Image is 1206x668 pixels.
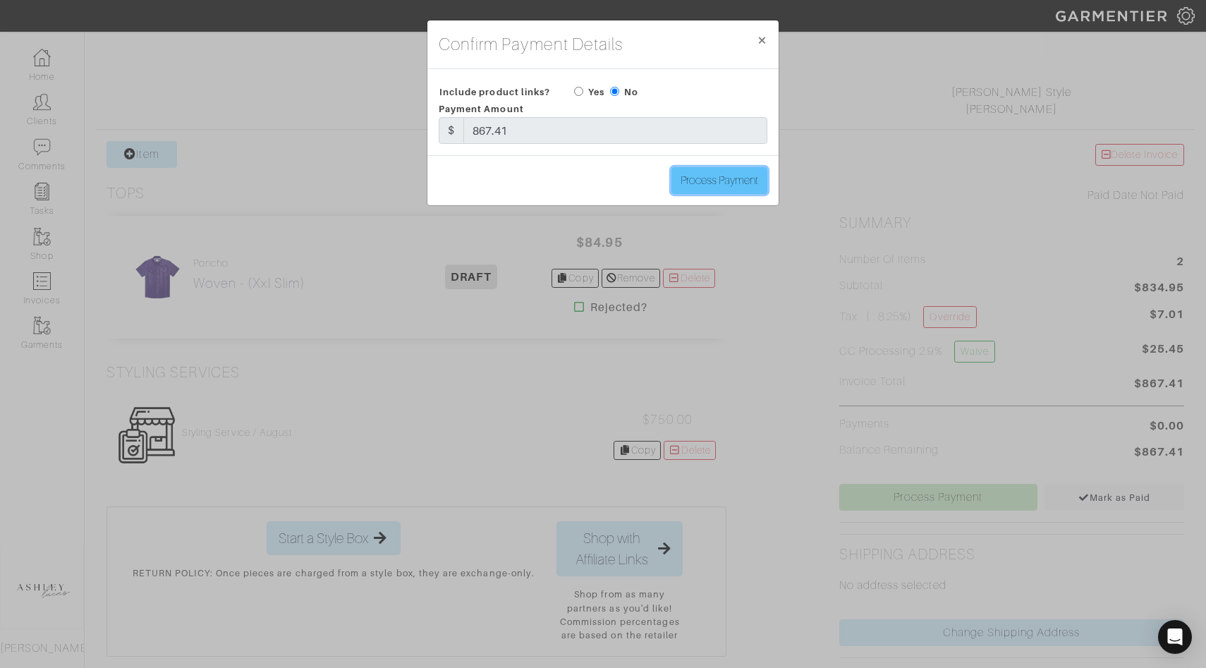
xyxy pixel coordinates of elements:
[588,85,604,99] label: Yes
[439,117,464,144] div: $
[439,82,550,102] span: Include product links?
[439,104,524,114] span: Payment Amount
[671,167,767,194] input: Process Payment
[1158,620,1192,654] div: Open Intercom Messenger
[439,32,623,57] h4: Confirm Payment Details
[757,30,767,49] span: ×
[624,85,638,99] label: No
